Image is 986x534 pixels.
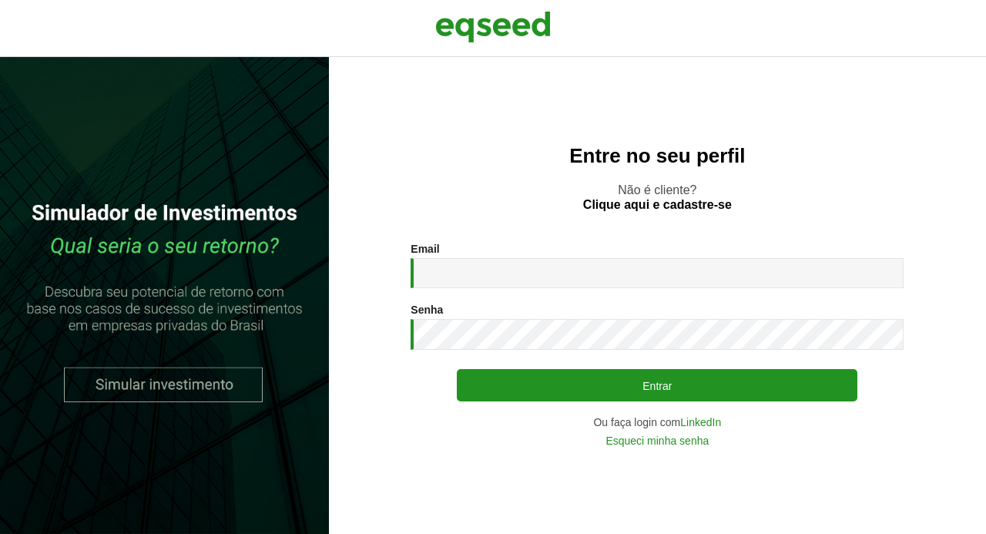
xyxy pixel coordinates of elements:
[457,369,857,401] button: Entrar
[435,8,551,46] img: EqSeed Logo
[360,183,955,212] p: Não é cliente?
[680,417,721,428] a: LinkedIn
[411,304,443,315] label: Senha
[360,145,955,167] h2: Entre no seu perfil
[411,417,904,428] div: Ou faça login com
[605,435,709,446] a: Esqueci minha senha
[411,243,439,254] label: Email
[583,199,732,211] a: Clique aqui e cadastre-se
